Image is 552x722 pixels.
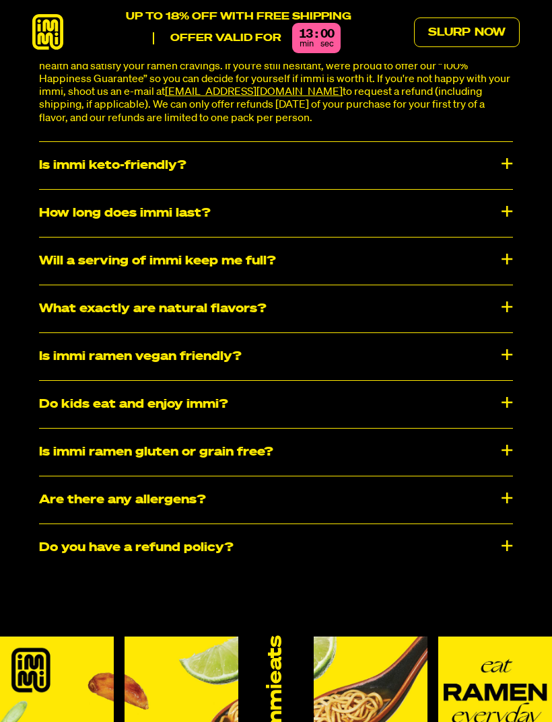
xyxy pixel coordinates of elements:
[39,429,513,476] div: Is immi ramen gluten or grain free?
[39,285,513,332] div: What exactly are natural flavors?
[414,17,520,47] a: Slurp Now
[153,32,281,44] p: Offer valid for
[126,11,351,23] p: UP TO 18% OFF WITH FREE SHIPPING
[39,48,513,125] p: We think so! We’ve spent years sourcing high quality, nutritious ingredients so you can enrich yo...
[39,238,513,285] div: Will a serving of immi keep me full?
[39,476,513,524] div: ​​Are there any allergens?
[39,190,513,237] div: How long does immi last?
[39,381,513,428] div: Do kids eat and enjoy immi?
[39,142,513,189] div: Is immi keto-friendly?
[315,28,318,41] div: :
[320,28,334,41] div: 00
[320,40,334,48] span: sec
[299,28,312,41] div: 13
[39,333,513,380] div: Is immi ramen vegan friendly?
[39,524,513,571] div: Do you have a refund policy?
[7,659,145,715] iframe: Marketing Popup
[165,87,343,98] a: [EMAIL_ADDRESS][DOMAIN_NAME]
[300,40,314,48] span: min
